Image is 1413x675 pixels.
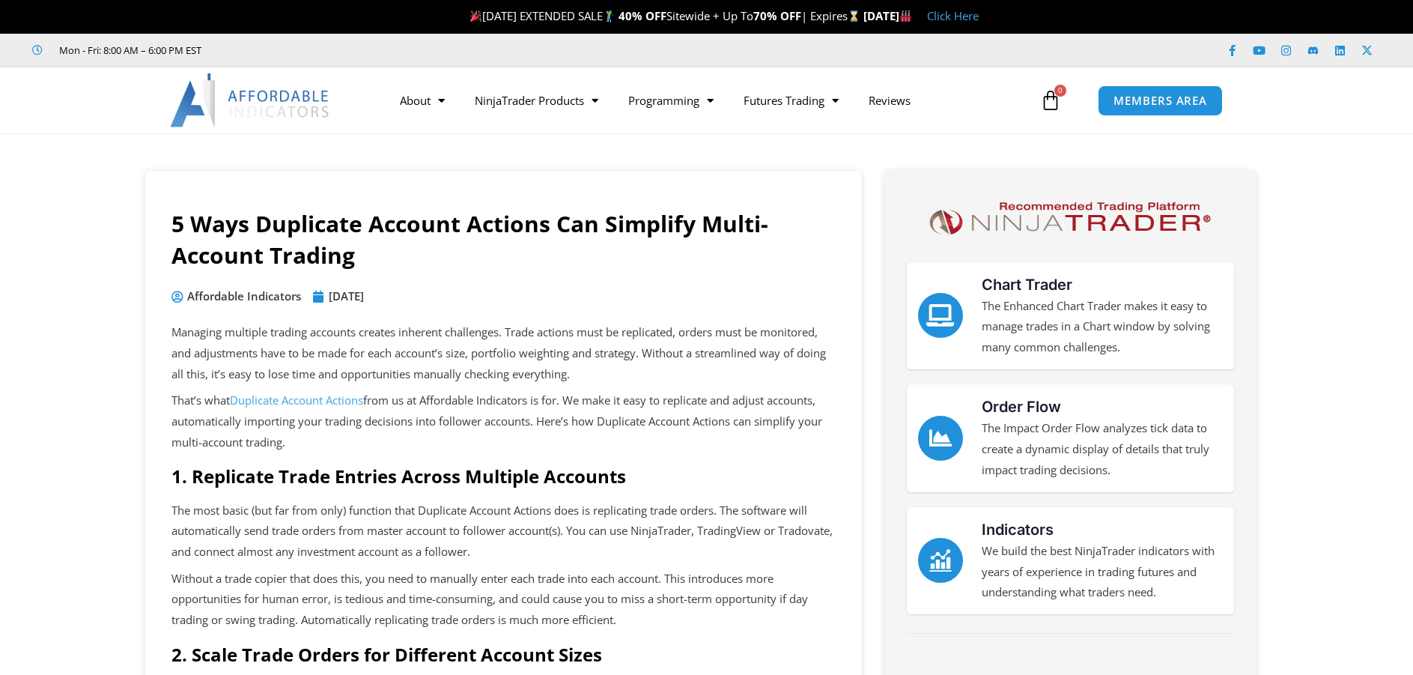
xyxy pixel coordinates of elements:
img: 🏭 [900,10,911,22]
img: ⌛ [848,10,860,22]
img: 🎉 [470,10,481,22]
span: [DATE] EXTENDED SALE Sitewide + Up To | Expires [467,8,863,23]
img: 🏌️‍♂️ [604,10,615,22]
a: Reviews [854,83,926,118]
h2: 2. Scale Trade Orders for Different Account Sizes [171,643,836,666]
a: Indicators [918,538,963,583]
p: We build the best NinjaTrader indicators with years of experience in trading futures and understa... [982,541,1223,604]
strong: [DATE] [863,8,912,23]
p: That’s what from us at Affordable Indicators is for. We make it easy to replicate and adjust acco... [171,390,836,453]
a: Futures Trading [729,83,854,118]
a: Duplicate Account Actions [230,393,363,408]
span: 0 [1054,85,1066,97]
p: Without a trade copier that does this, you need to manually enter each trade into each account. T... [171,569,836,632]
a: Programming [613,83,729,118]
p: The Enhanced Chart Trader makes it easy to manage trades in a Chart window by solving many common... [982,296,1223,359]
a: Chart Trader [982,276,1072,294]
strong: 40% OFF [619,8,666,23]
span: MEMBERS AREA [1113,95,1207,106]
a: MEMBERS AREA [1098,85,1223,116]
p: The Impact Order Flow analyzes tick data to create a dynamic display of details that truly impact... [982,418,1223,481]
strong: 70% OFF [753,8,801,23]
h2: 1. Replicate Trade Entries Across Multiple Accounts [171,464,836,488]
h1: 5 Ways Duplicate Account Actions Can Simplify Multi-Account Trading [171,208,836,271]
p: Managing multiple trading accounts creates inherent challenges. Trade actions must be replicated,... [171,322,836,385]
span: Mon - Fri: 8:00 AM – 6:00 PM EST [55,41,201,59]
iframe: Customer reviews powered by Trustpilot [222,43,447,58]
a: Click Here [927,8,979,23]
a: Indicators [982,521,1054,539]
a: About [385,83,460,118]
a: Chart Trader [918,293,963,338]
a: NinjaTrader Products [460,83,613,118]
a: Order Flow [982,398,1061,416]
p: The most basic (but far from only) function that Duplicate Account Actions does is replicating tr... [171,500,836,563]
nav: Menu [385,83,1036,118]
a: Order Flow [918,416,963,461]
a: 0 [1018,79,1084,122]
time: [DATE] [329,288,364,303]
img: LogoAI | Affordable Indicators – NinjaTrader [170,73,331,127]
span: Affordable Indicators [183,286,301,307]
img: NinjaTrader Logo | Affordable Indicators – NinjaTrader [923,197,1217,240]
